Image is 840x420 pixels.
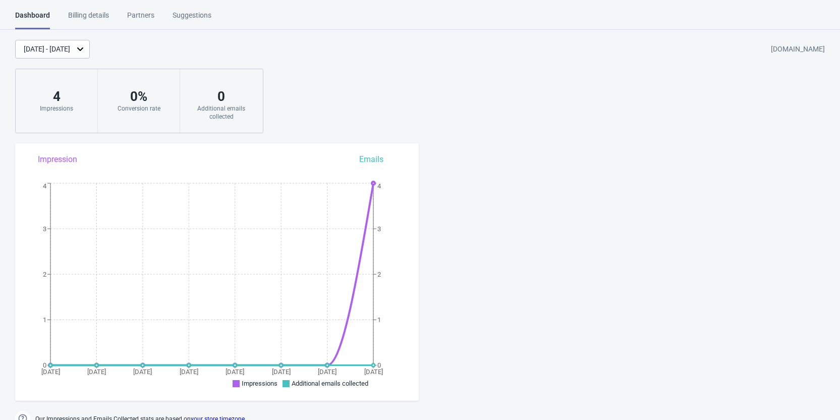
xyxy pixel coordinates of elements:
span: Additional emails collected [292,380,368,387]
tspan: [DATE] [41,368,60,376]
iframe: chat widget [798,380,830,410]
div: Billing details [68,10,109,28]
tspan: [DATE] [318,368,337,376]
div: Impressions [26,104,87,113]
tspan: 2 [377,271,381,278]
div: 0 [190,88,252,104]
div: Additional emails collected [190,104,252,121]
tspan: 3 [377,225,381,233]
div: Dashboard [15,10,50,29]
div: 0 % [108,88,170,104]
tspan: [DATE] [180,368,198,376]
tspan: 4 [43,182,47,190]
div: [DATE] - [DATE] [24,44,70,55]
tspan: [DATE] [133,368,152,376]
tspan: 3 [43,225,46,233]
tspan: 0 [377,361,381,369]
tspan: [DATE] [87,368,106,376]
tspan: 0 [43,361,46,369]
div: Conversion rate [108,104,170,113]
tspan: [DATE] [272,368,291,376]
tspan: [DATE] [226,368,244,376]
tspan: 1 [43,316,46,324]
span: Impressions [242,380,277,387]
tspan: 1 [377,316,381,324]
div: [DOMAIN_NAME] [771,40,825,59]
div: Partners [127,10,154,28]
tspan: 4 [377,182,381,190]
div: 4 [26,88,87,104]
tspan: 2 [43,271,46,278]
tspan: [DATE] [364,368,383,376]
div: Suggestions [173,10,211,28]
